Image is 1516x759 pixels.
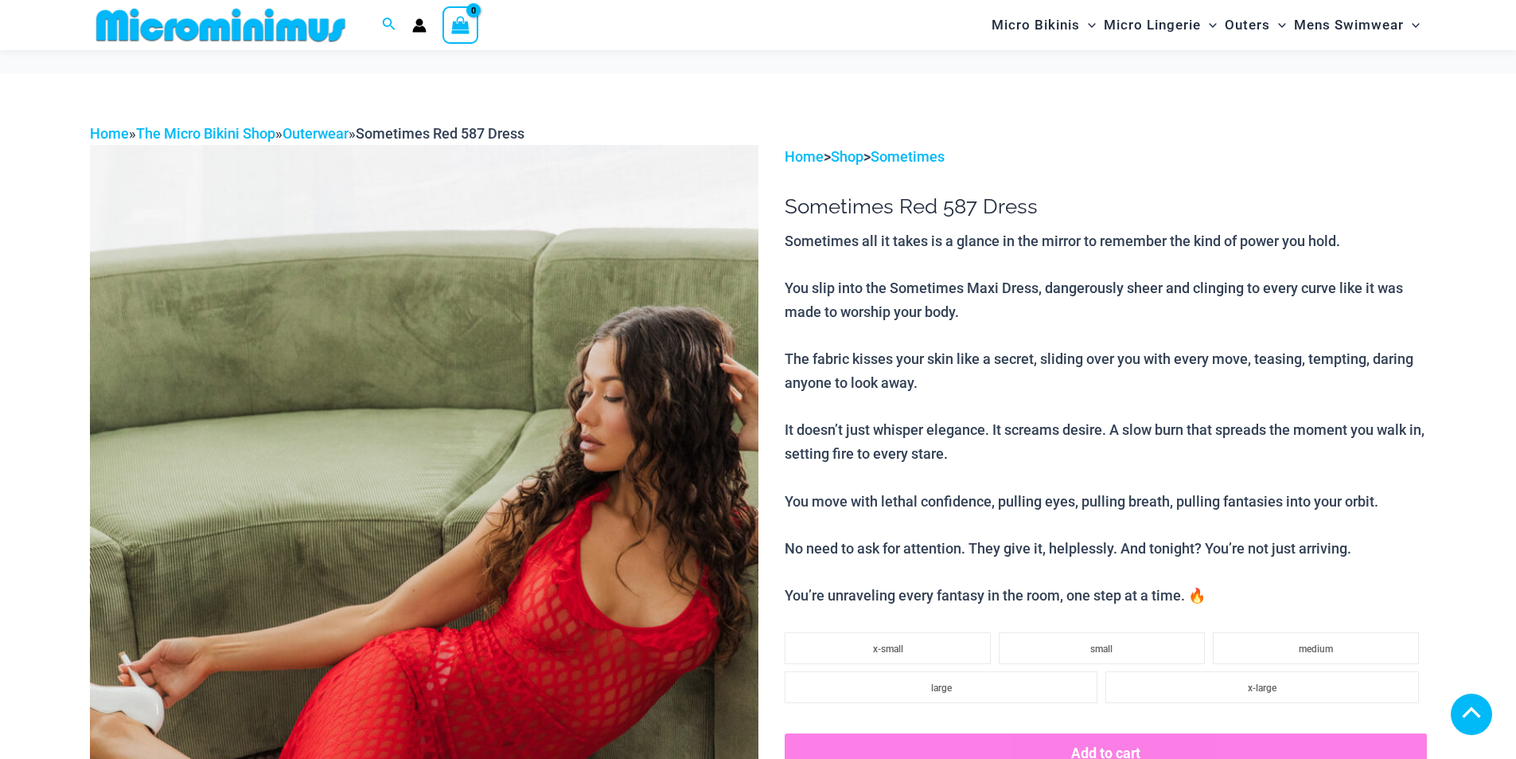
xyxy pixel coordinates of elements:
span: Menu Toggle [1404,5,1420,45]
li: x-large [1105,671,1418,703]
span: Menu Toggle [1270,5,1286,45]
span: x-large [1248,683,1276,694]
span: Micro Bikinis [992,5,1080,45]
a: Account icon link [412,18,427,33]
a: Search icon link [382,15,396,35]
span: small [1090,644,1113,655]
span: Micro Lingerie [1104,5,1201,45]
a: Sometimes [871,148,945,165]
p: Sometimes all it takes is a glance in the mirror to remember the kind of power you hold. You slip... [785,229,1426,608]
a: Micro BikinisMenu ToggleMenu Toggle [988,5,1100,45]
a: Micro LingerieMenu ToggleMenu Toggle [1100,5,1221,45]
img: MM SHOP LOGO FLAT [90,7,352,43]
p: > > [785,145,1426,169]
li: large [785,671,1097,703]
a: Shop [831,148,863,165]
nav: Site Navigation [985,2,1427,48]
span: Outers [1225,5,1270,45]
a: Mens SwimwearMenu ToggleMenu Toggle [1290,5,1424,45]
a: Home [90,125,129,142]
h1: Sometimes Red 587 Dress [785,194,1426,219]
span: large [931,683,952,694]
span: Mens Swimwear [1294,5,1404,45]
li: x-small [785,632,991,664]
a: View Shopping Cart, empty [442,6,479,43]
a: Home [785,148,824,165]
li: medium [1213,632,1419,664]
span: » » » [90,125,524,142]
a: Outerwear [283,125,349,142]
span: x-small [873,644,903,655]
a: The Micro Bikini Shop [136,125,275,142]
span: Menu Toggle [1201,5,1217,45]
li: small [999,632,1205,664]
span: Menu Toggle [1080,5,1096,45]
span: medium [1299,644,1333,655]
span: Sometimes Red 587 Dress [356,125,524,142]
a: OutersMenu ToggleMenu Toggle [1221,5,1290,45]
